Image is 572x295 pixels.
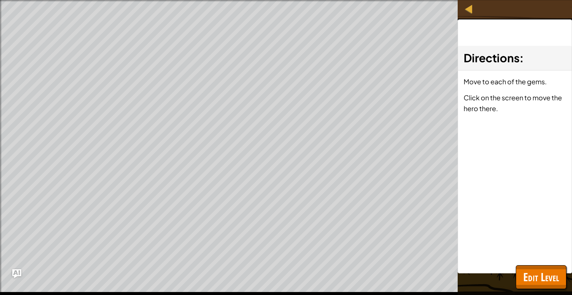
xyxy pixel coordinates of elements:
[12,269,21,278] button: Ask AI
[523,269,559,285] span: Edit Level
[464,92,566,114] p: Click on the screen to move the hero there.
[464,76,566,87] p: Move to each of the gems.
[464,51,519,65] span: Directions
[464,50,566,66] h3: :
[516,265,566,289] button: Edit Level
